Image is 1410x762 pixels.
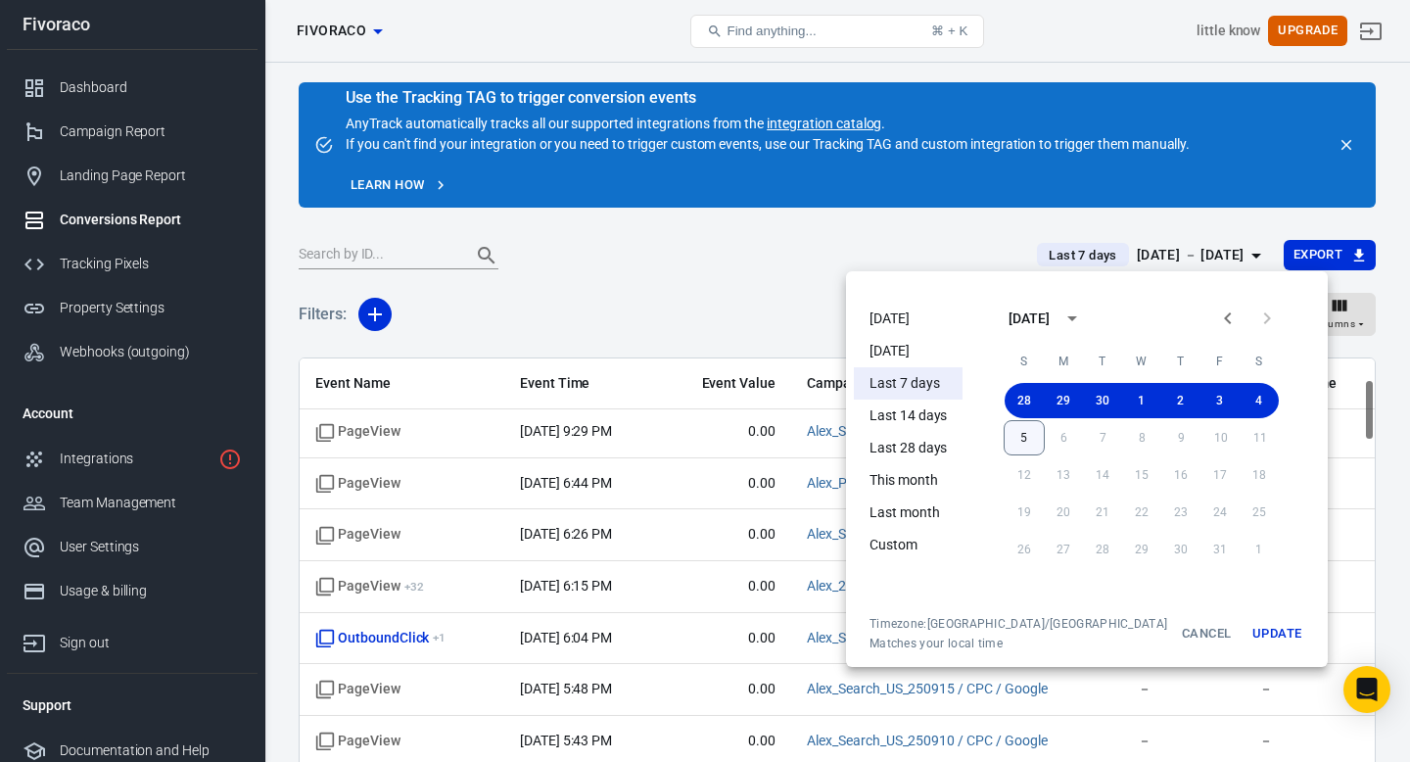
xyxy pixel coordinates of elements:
li: This month [854,464,963,497]
li: Last 28 days [854,432,963,464]
div: Open Intercom Messenger [1343,666,1390,713]
button: 28 [1005,383,1044,418]
div: Timezone: [GEOGRAPHIC_DATA]/[GEOGRAPHIC_DATA] [869,616,1167,632]
span: Wednesday [1124,342,1159,381]
span: Monday [1046,342,1081,381]
li: [DATE] [854,335,963,367]
span: Tuesday [1085,342,1120,381]
li: Last 14 days [854,400,963,432]
span: Friday [1202,342,1238,381]
button: calendar view is open, switch to year view [1056,302,1089,335]
button: 4 [1240,383,1279,418]
span: Matches your local time [869,636,1167,651]
li: Last 7 days [854,367,963,400]
span: Saturday [1242,342,1277,381]
button: 29 [1044,383,1083,418]
span: Thursday [1163,342,1198,381]
button: Cancel [1175,616,1238,651]
button: 3 [1200,383,1240,418]
button: 30 [1083,383,1122,418]
li: Last month [854,497,963,529]
button: Previous month [1208,299,1247,338]
div: [DATE] [1009,309,1050,329]
li: [DATE] [854,303,963,335]
button: 2 [1161,383,1200,418]
span: Sunday [1007,342,1042,381]
button: Update [1245,616,1308,651]
button: 5 [1004,420,1045,455]
li: Custom [854,529,963,561]
button: 1 [1122,383,1161,418]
